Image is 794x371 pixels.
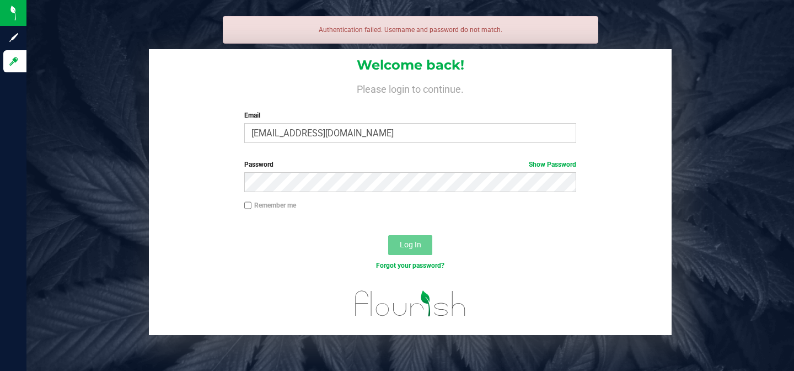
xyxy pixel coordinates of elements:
inline-svg: Log in [8,56,19,67]
button: Log In [388,235,432,255]
label: Remember me [244,200,296,210]
span: Log In [400,240,421,249]
img: flourish_logo.svg [345,283,476,325]
label: Email [244,110,576,120]
a: Show Password [529,161,576,168]
div: Authentication failed. Username and password do not match. [223,16,598,44]
h1: Welcome back! [149,58,672,72]
a: Forgot your password? [376,262,444,269]
h4: Please login to continue. [149,82,672,95]
input: Remember me [244,202,252,209]
span: Password [244,161,273,168]
inline-svg: Sign up [8,32,19,43]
